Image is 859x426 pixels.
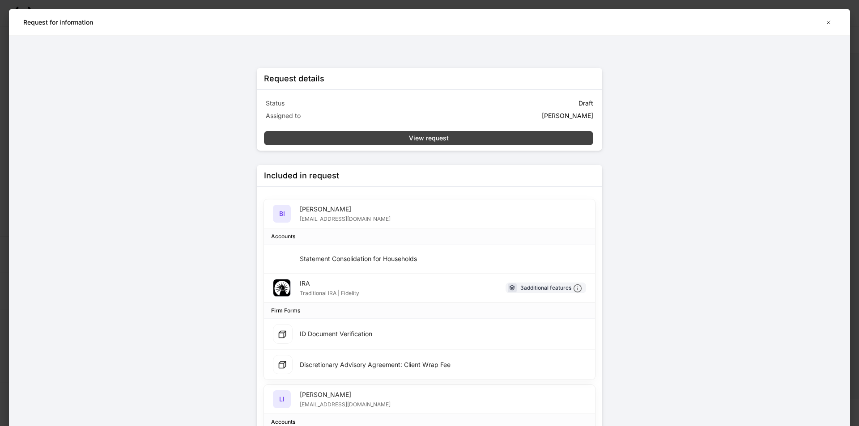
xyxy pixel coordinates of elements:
[300,399,391,408] div: [EMAIL_ADDRESS][DOMAIN_NAME]
[300,288,359,297] div: Traditional IRA | Fidelity
[266,111,428,120] p: Assigned to
[264,170,339,181] div: Included in request
[300,279,359,288] div: IRA
[300,329,372,338] div: ID Document Verification
[271,232,295,240] div: Accounts
[279,209,285,218] h5: BI
[300,214,391,223] div: [EMAIL_ADDRESS][DOMAIN_NAME]
[409,134,449,143] div: View request
[271,418,295,426] div: Accounts
[300,390,391,399] div: [PERSON_NAME]
[300,205,391,214] div: [PERSON_NAME]
[264,131,593,145] button: View request
[264,73,324,84] div: Request details
[542,111,593,120] p: [PERSON_NAME]
[520,283,582,293] div: 3 additional features
[271,306,300,315] div: Firm Forms
[266,99,428,108] p: Status
[279,395,285,404] h5: LI
[300,360,451,369] div: Discretionary Advisory Agreement: Client Wrap Fee
[578,99,593,108] p: Draft
[300,254,417,263] div: Statement Consolidation for Households
[23,18,93,27] h5: Request for information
